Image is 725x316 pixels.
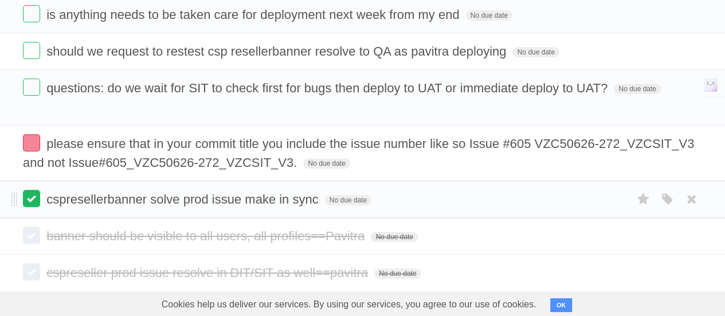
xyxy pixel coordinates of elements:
[23,5,40,22] label: Done
[466,10,512,21] span: No due date
[46,44,509,58] span: should we request to restest csp resellerbanner resolve to QA as pavitra deploying
[46,266,371,280] span: cspreseller prod issue resolve in DIT/SIT as well==pavitra
[303,158,350,169] span: No due date
[550,298,573,312] button: OK
[150,293,548,316] span: Cookies help us deliver our services. By using our services, you agree to our use of cookies.
[23,263,40,280] label: Done
[374,268,421,279] span: No due date
[46,229,367,243] span: banner should be visible to all users, all profiles==Pavitra
[23,42,40,59] label: Done
[46,7,462,22] span: is anything needs to be taken care for deployment next week from my end
[23,190,40,207] label: Done
[23,134,40,151] label: Done
[371,232,417,242] span: No due date
[325,195,371,205] span: No due date
[632,190,654,209] label: Star task
[23,227,40,244] label: Done
[614,84,660,94] span: No due date
[512,47,559,57] span: No due date
[46,192,321,206] span: cspresellerbanner solve prod issue make in sync
[46,81,610,95] span: questions: do we wait for SIT to check first for bugs then deploy to UAT or immediate deploy to UAT?
[23,136,694,170] span: please ensure that in your commit title you include the issue number like so Issue #605 VZC50626-...
[23,79,40,96] label: Done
